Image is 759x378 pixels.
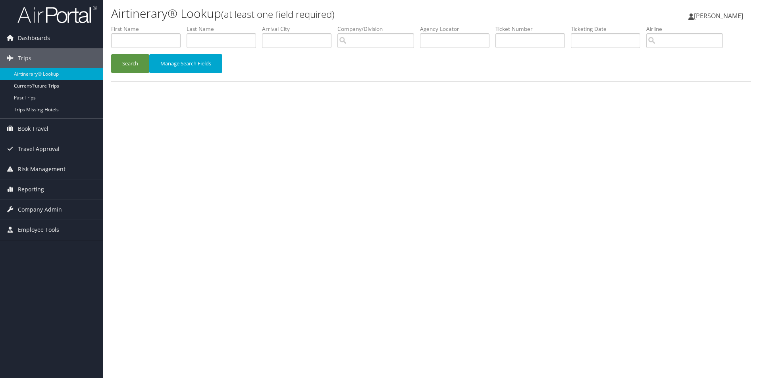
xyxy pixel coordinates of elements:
[17,5,97,24] img: airportal-logo.png
[221,8,335,21] small: (at least one field required)
[262,25,337,33] label: Arrival City
[18,139,60,159] span: Travel Approval
[111,54,149,73] button: Search
[18,220,59,240] span: Employee Tools
[18,159,65,179] span: Risk Management
[571,25,646,33] label: Ticketing Date
[688,4,751,28] a: [PERSON_NAME]
[420,25,495,33] label: Agency Locator
[18,48,31,68] span: Trips
[18,179,44,199] span: Reporting
[18,119,48,139] span: Book Travel
[337,25,420,33] label: Company/Division
[18,28,50,48] span: Dashboards
[111,25,187,33] label: First Name
[111,5,538,22] h1: Airtinerary® Lookup
[18,200,62,220] span: Company Admin
[187,25,262,33] label: Last Name
[694,11,743,20] span: [PERSON_NAME]
[646,25,729,33] label: Airline
[149,54,222,73] button: Manage Search Fields
[495,25,571,33] label: Ticket Number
